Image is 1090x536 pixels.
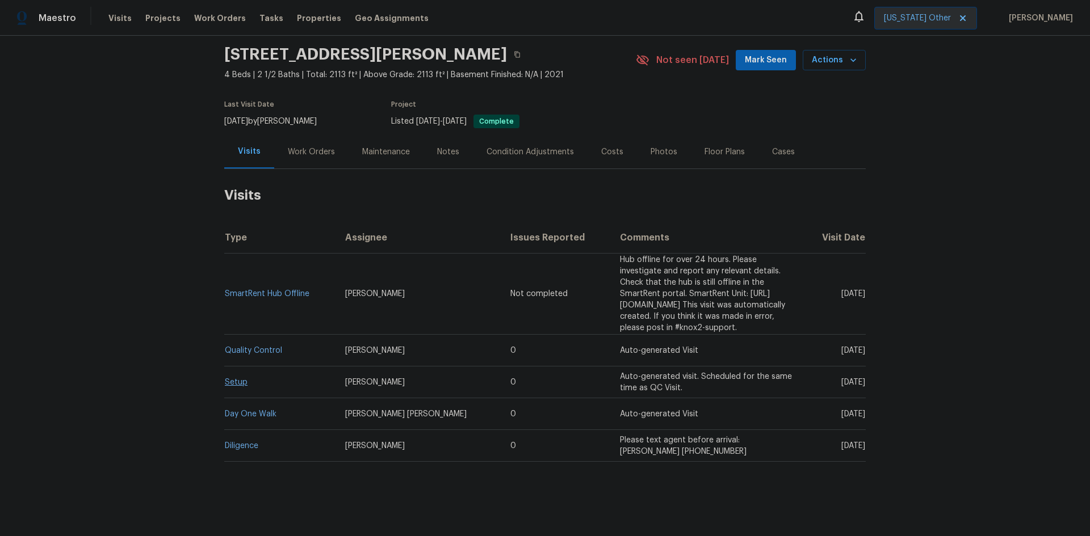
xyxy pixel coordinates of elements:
span: [PERSON_NAME] [PERSON_NAME] [345,410,467,418]
th: Type [224,222,336,254]
th: Assignee [336,222,501,254]
span: 4 Beds | 2 1/2 Baths | Total: 2113 ft² | Above Grade: 2113 ft² | Basement Finished: N/A | 2021 [224,69,636,81]
span: [DATE] [841,290,865,298]
span: [US_STATE] Other [884,12,951,24]
a: Diligence [225,442,258,450]
span: Project [391,101,416,108]
div: Condition Adjustments [487,146,574,158]
span: Please text agent before arrival: [PERSON_NAME] [PHONE_NUMBER] [620,436,747,455]
span: Projects [145,12,181,24]
a: Quality Control [225,347,282,354]
div: Floor Plans [705,146,745,158]
span: [DATE] [416,117,440,125]
span: Visits [108,12,132,24]
div: Notes [437,146,459,158]
span: [PERSON_NAME] [345,347,405,354]
span: Not completed [510,290,568,298]
span: Work Orders [194,12,246,24]
span: [DATE] [841,442,865,450]
a: Day One Walk [225,410,276,418]
span: [PERSON_NAME] [345,290,405,298]
span: Tasks [259,14,283,22]
span: 0 [510,410,516,418]
span: [DATE] [841,378,865,386]
span: Not seen [DATE] [656,54,729,66]
h2: Visits [224,169,866,222]
a: Setup [225,378,248,386]
span: 0 [510,442,516,450]
span: 0 [510,347,516,354]
span: Actions [812,53,857,67]
span: Mark Seen [745,53,787,67]
button: Copy Address [507,44,527,65]
span: Listed [391,117,519,125]
span: Complete [475,118,518,125]
span: Auto-generated Visit [620,347,698,354]
span: [DATE] [841,410,865,418]
div: Cases [772,146,795,158]
div: Visits [238,146,261,157]
span: [PERSON_NAME] [345,442,405,450]
span: - [416,117,467,125]
span: Auto-generated Visit [620,410,698,418]
span: Geo Assignments [355,12,429,24]
button: Actions [803,50,866,71]
th: Visit Date [803,222,866,254]
span: Hub offline for over 24 hours. Please investigate and report any relevant details. Check that the... [620,256,785,332]
span: 0 [510,378,516,386]
a: SmartRent Hub Offline [225,290,309,298]
span: Maestro [39,12,76,24]
span: Last Visit Date [224,101,274,108]
span: Properties [297,12,341,24]
span: [DATE] [224,117,248,125]
div: by [PERSON_NAME] [224,115,330,128]
button: Mark Seen [736,50,796,71]
span: Auto-generated visit. Scheduled for the same time as QC Visit. [620,373,792,392]
th: Issues Reported [501,222,611,254]
span: [PERSON_NAME] [345,378,405,386]
span: [PERSON_NAME] [1004,12,1073,24]
th: Comments [611,222,803,254]
div: Maintenance [362,146,410,158]
h2: [STREET_ADDRESS][PERSON_NAME] [224,49,507,60]
div: Photos [651,146,677,158]
div: Costs [601,146,623,158]
span: [DATE] [443,117,467,125]
span: [DATE] [841,347,865,354]
div: Work Orders [288,146,335,158]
